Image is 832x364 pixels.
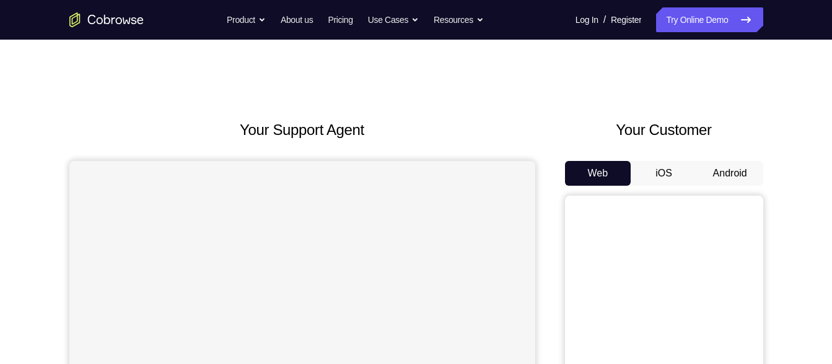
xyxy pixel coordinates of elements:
[576,7,598,32] a: Log In
[328,7,353,32] a: Pricing
[631,161,697,186] button: iOS
[565,161,631,186] button: Web
[69,119,535,141] h2: Your Support Agent
[434,7,484,32] button: Resources
[603,12,606,27] span: /
[227,7,266,32] button: Product
[656,7,763,32] a: Try Online Demo
[697,161,763,186] button: Android
[565,119,763,141] h2: Your Customer
[69,12,144,27] a: Go to the home page
[281,7,313,32] a: About us
[611,7,641,32] a: Register
[368,7,419,32] button: Use Cases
